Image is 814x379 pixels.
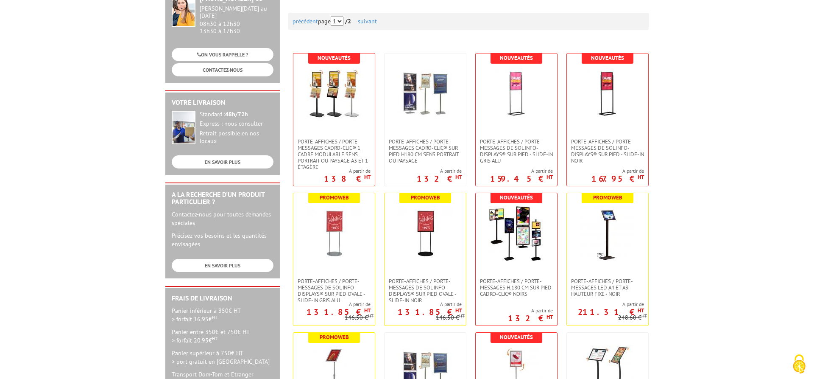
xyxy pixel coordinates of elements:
[320,194,349,201] b: Promoweb
[225,110,248,118] strong: 48h/72h
[489,66,544,121] img: Porte-affiches / Porte-messages de sol Info-Displays® sur pied - Slide-in Gris Alu
[172,48,273,61] a: ON VOUS RAPPELLE ?
[385,138,466,164] a: Porte-affiches / Porte-messages Cadro-Clic® sur pied H180 cm sens portrait ou paysage
[212,314,217,320] sup: HT
[200,5,273,20] div: [PERSON_NAME][DATE] au [DATE]
[546,313,553,320] sup: HT
[385,301,462,308] span: A partir de
[368,313,374,319] sup: HT
[508,316,553,321] p: 132 €
[618,314,647,321] p: 248.60 €
[298,138,371,170] span: Porte-affiches / Porte-messages Cadro-Clic® 1 cadre modulable sens portrait ou paysage A3 et 1 ét...
[500,334,533,341] b: Nouveautés
[364,174,371,181] sup: HT
[508,307,553,314] span: A partir de
[293,17,318,25] a: précédent
[789,354,810,375] img: Cookies (fenêtre modale)
[480,278,553,297] span: Porte-affiches / Porte-messages H.180 cm SUR PIED CADRO-CLIC® NOIRS
[172,306,273,323] p: Panier inférieur à 350€ HT
[345,314,374,321] p: 146.50 €
[638,307,644,314] sup: HT
[172,191,273,206] h2: A la recherche d'un produit particulier ?
[364,307,371,314] sup: HT
[417,176,462,181] p: 132 €
[571,138,644,164] span: Porte-affiches / Porte-messages de sol Info-Displays® sur pied - Slide-in Noir
[307,66,362,121] img: Porte-affiches / Porte-messages Cadro-Clic® 1 cadre modulable sens portrait ou paysage A3 et 1 ét...
[172,328,273,345] p: Panier entre 350€ et 750€ HT
[172,349,273,366] p: Panier supérieur à 750€ HT
[411,194,440,201] b: Promoweb
[546,174,553,181] sup: HT
[436,314,465,321] p: 146.50 €
[318,54,351,62] b: Nouveautés
[172,111,195,144] img: widget-livraison.jpg
[293,138,375,170] a: Porte-affiches / Porte-messages Cadro-Clic® 1 cadre modulable sens portrait ou paysage A3 et 1 ét...
[398,66,453,121] img: Porte-affiches / Porte-messages Cadro-Clic® sur pied H180 cm sens portrait ou paysage
[591,54,624,62] b: Nouveautés
[293,301,371,308] span: A partir de
[417,168,462,174] span: A partir de
[476,138,557,164] a: Porte-affiches / Porte-messages de sol Info-Displays® sur pied - Slide-in Gris Alu
[172,155,273,168] a: EN SAVOIR PLUS
[500,194,533,201] b: Nouveautés
[389,278,462,303] span: Porte-affiches / Porte-messages de sol Info-Displays® sur pied ovale - Slide-in Noir
[580,206,635,261] img: Porte-affiches / Porte-messages LED A4 et A3 hauteur fixe - Noir
[172,337,217,344] span: > forfait 20.95€
[567,278,648,297] a: Porte-affiches / Porte-messages LED A4 et A3 hauteur fixe - Noir
[172,358,270,365] span: > port gratuit en [GEOGRAPHIC_DATA]
[593,194,622,201] b: Promoweb
[307,206,362,261] img: Porte-affiches / Porte-messages de sol Info-Displays® sur pied ovale - Slide-in Gris Alu
[500,54,533,62] b: Nouveautés
[298,278,371,303] span: Porte-affiches / Porte-messages de sol Info-Displays® sur pied ovale - Slide-in Gris Alu
[638,174,644,181] sup: HT
[571,278,644,297] span: Porte-affiches / Porte-messages LED A4 et A3 hauteur fixe - Noir
[324,168,371,174] span: A partir de
[200,120,273,128] div: Express : nous consulter
[641,313,647,319] sup: HT
[172,210,273,227] p: Contactez-nous pour toutes demandes spéciales
[455,307,462,314] sup: HT
[784,350,814,379] button: Cookies (fenêtre modale)
[385,278,466,303] a: Porte-affiches / Porte-messages de sol Info-Displays® sur pied ovale - Slide-in Noir
[200,5,273,34] div: 08h30 à 12h30 13h30 à 17h30
[459,313,465,319] sup: HT
[293,278,375,303] a: Porte-affiches / Porte-messages de sol Info-Displays® sur pied ovale - Slide-in Gris Alu
[172,231,273,248] p: Précisez vos besoins et les quantités envisagées
[490,176,553,181] p: 159.45 €
[212,335,217,341] sup: HT
[172,63,273,76] a: CONTACTEZ-NOUS
[580,66,635,121] img: Porte-affiches / Porte-messages de sol Info-Displays® sur pied - Slide-in Noir
[172,259,273,272] a: EN SAVOIR PLUS
[293,13,644,30] div: page
[455,174,462,181] sup: HT
[476,278,557,297] a: Porte-affiches / Porte-messages H.180 cm SUR PIED CADRO-CLIC® NOIRS
[480,138,553,164] span: Porte-affiches / Porte-messages de sol Info-Displays® sur pied - Slide-in Gris Alu
[345,17,356,25] strong: /
[172,295,273,302] h2: Frais de Livraison
[591,168,644,174] span: A partir de
[200,130,273,145] div: Retrait possible en nos locaux
[489,206,544,261] img: Porte-affiches / Porte-messages H.180 cm SUR PIED CADRO-CLIC® NOIRS
[324,176,371,181] p: 138 €
[567,138,648,164] a: Porte-affiches / Porte-messages de sol Info-Displays® sur pied - Slide-in Noir
[578,309,644,314] p: 211.31 €
[172,99,273,107] h2: Votre livraison
[358,17,377,25] a: suivant
[567,301,644,308] span: A partir de
[398,206,453,261] img: Porte-affiches / Porte-messages de sol Info-Displays® sur pied ovale - Slide-in Noir
[172,315,217,323] span: > forfait 16.95€
[490,168,553,174] span: A partir de
[398,309,462,314] p: 131.85 €
[320,334,349,341] b: Promoweb
[591,176,644,181] p: 167.95 €
[348,17,351,25] span: 2
[389,138,462,164] span: Porte-affiches / Porte-messages Cadro-Clic® sur pied H180 cm sens portrait ou paysage
[307,309,371,314] p: 131.85 €
[200,111,273,118] div: Standard :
